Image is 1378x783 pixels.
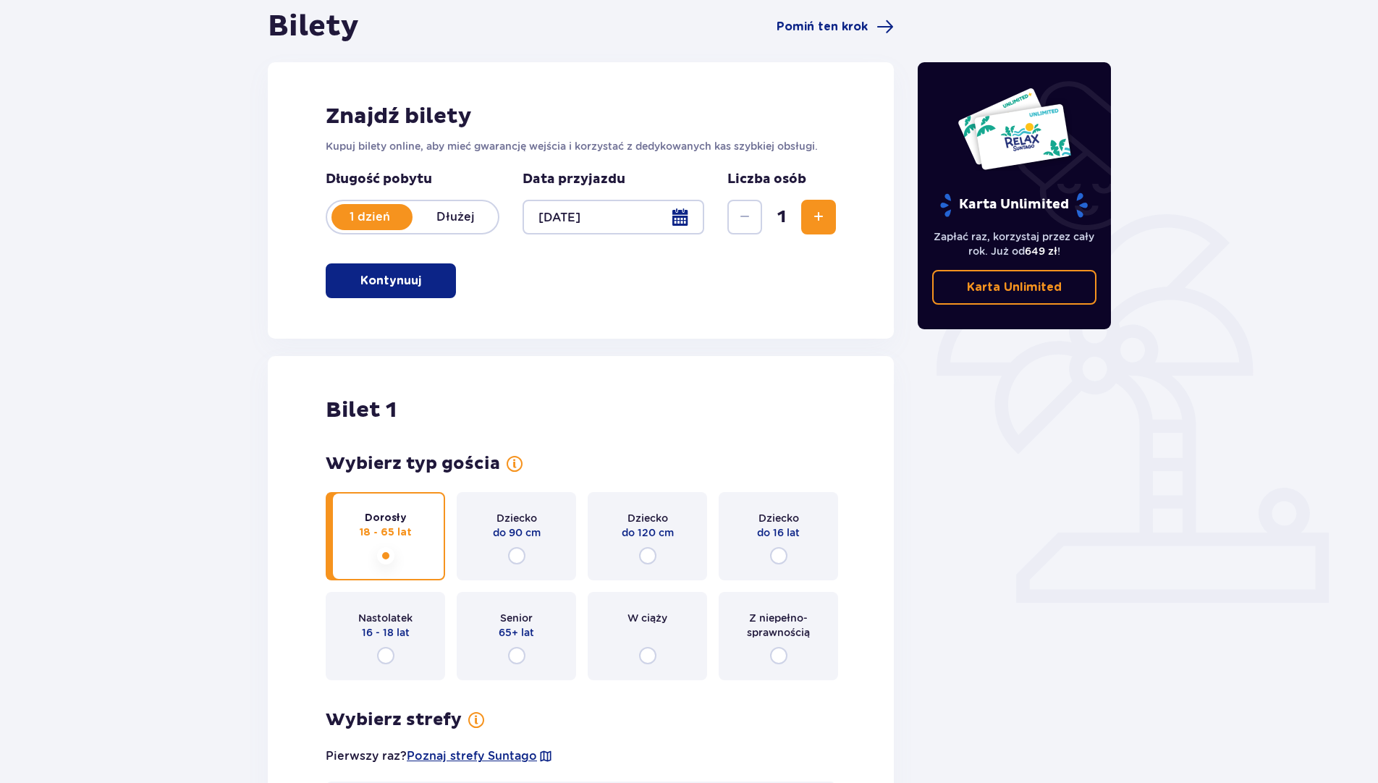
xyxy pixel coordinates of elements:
span: do 90 cm [493,525,541,540]
span: 1 [765,206,798,228]
button: Zmniejsz [727,200,762,234]
span: 16 - 18 lat [362,625,410,640]
p: Karta Unlimited [939,192,1089,218]
span: W ciąży [627,611,667,625]
a: Karta Unlimited [932,270,1097,305]
span: Dziecko [496,511,537,525]
span: do 16 lat [757,525,800,540]
span: Nastolatek [358,611,413,625]
span: do 120 cm [622,525,674,540]
span: Dziecko [627,511,668,525]
h1: Bilety [268,9,359,45]
p: Długość pobytu [326,171,499,188]
p: Kupuj bilety online, aby mieć gwarancję wejścia i korzystać z dedykowanych kas szybkiej obsługi. [326,139,836,153]
h3: Wybierz typ gościa [326,453,500,475]
p: Liczba osób [727,171,806,188]
span: Pomiń ten krok [777,19,868,35]
a: Pomiń ten krok [777,18,894,35]
span: Z niepełno­sprawnością [732,611,825,640]
span: 649 zł [1025,245,1057,257]
span: 65+ lat [499,625,534,640]
button: Zwiększ [801,200,836,234]
span: Senior [500,611,533,625]
p: Kontynuuj [360,273,421,289]
button: Kontynuuj [326,263,456,298]
p: Zapłać raz, korzystaj przez cały rok. Już od ! [932,229,1097,258]
a: Poznaj strefy Suntago [407,748,537,764]
img: Dwie karty całoroczne do Suntago z napisem 'UNLIMITED RELAX', na białym tle z tropikalnymi liśćmi... [957,87,1072,171]
span: Dorosły [365,511,407,525]
span: 18 - 65 lat [360,525,412,540]
h2: Znajdź bilety [326,103,836,130]
p: Karta Unlimited [967,279,1062,295]
h3: Wybierz strefy [326,709,462,731]
span: Dziecko [758,511,799,525]
p: Pierwszy raz? [326,748,553,764]
h2: Bilet 1 [326,397,397,424]
p: 1 dzień [327,209,413,225]
p: Data przyjazdu [523,171,625,188]
p: Dłużej [413,209,498,225]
